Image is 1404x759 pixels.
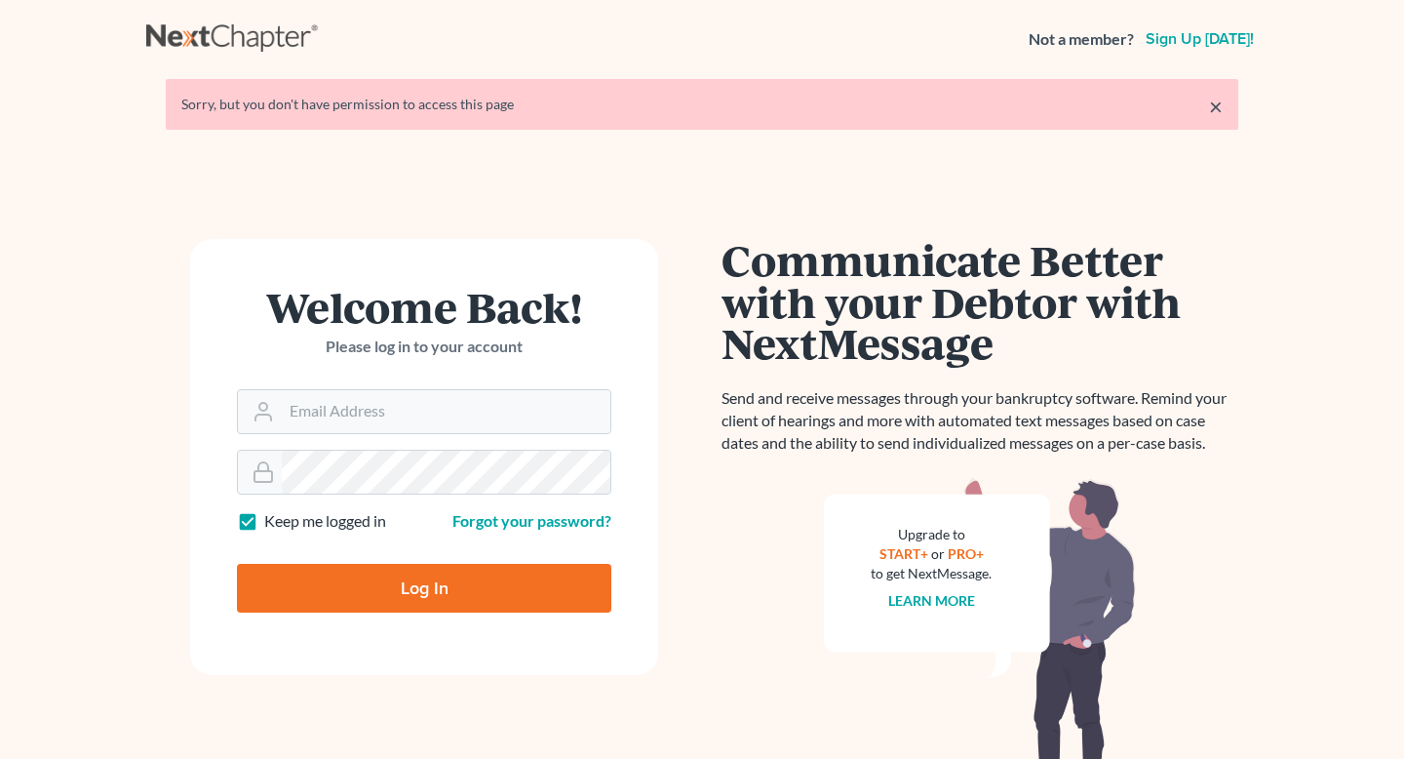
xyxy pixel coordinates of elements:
[948,545,984,562] a: PRO+
[871,525,992,544] div: Upgrade to
[721,387,1238,455] p: Send and receive messages through your bankruptcy software. Remind your client of hearings and mo...
[1029,28,1134,51] strong: Not a member?
[1209,95,1223,118] a: ×
[1142,31,1258,47] a: Sign up [DATE]!
[871,564,992,583] div: to get NextMessage.
[237,336,611,358] p: Please log in to your account
[282,390,610,433] input: Email Address
[721,239,1238,364] h1: Communicate Better with your Debtor with NextMessage
[264,510,386,533] label: Keep me logged in
[888,592,975,609] a: Learn more
[452,511,611,530] a: Forgot your password?
[879,545,928,562] a: START+
[931,545,945,562] span: or
[237,286,611,328] h1: Welcome Back!
[237,564,611,613] input: Log In
[181,95,1223,114] div: Sorry, but you don't have permission to access this page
